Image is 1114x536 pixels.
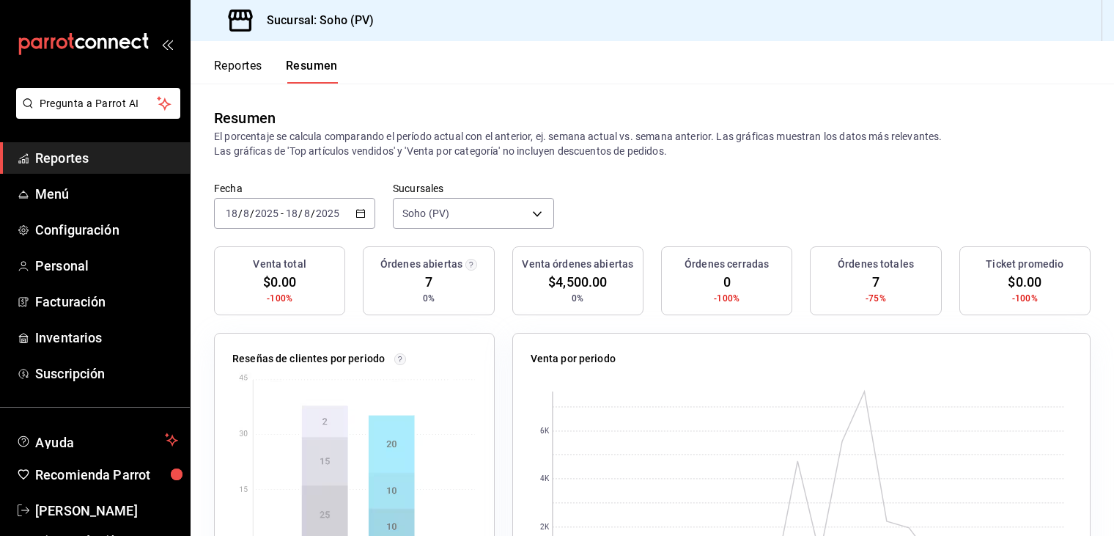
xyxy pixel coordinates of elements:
input: -- [303,208,311,219]
p: Reseñas de clientes por periodo [232,351,385,367]
div: Resumen [214,107,276,129]
h3: Ticket promedio [986,257,1063,272]
span: 7 [425,272,432,292]
span: - [281,208,284,219]
button: Reportes [214,59,262,84]
span: Ayuda [35,431,159,449]
div: navigation tabs [214,59,338,84]
label: Sucursales [393,183,554,194]
span: 0 [723,272,731,292]
button: Resumen [286,59,338,84]
span: $0.00 [263,272,297,292]
input: -- [243,208,250,219]
h3: Sucursal: Soho (PV) [255,12,375,29]
span: 7 [872,272,879,292]
span: Pregunta a Parrot AI [40,96,158,111]
span: / [238,208,243,219]
span: / [298,208,303,219]
text: 6K [539,427,549,436]
text: 2K [539,524,549,532]
span: -100% [267,292,292,305]
span: $0.00 [1008,272,1041,292]
span: / [311,208,315,219]
span: Facturación [35,292,178,312]
a: Pregunta a Parrot AI [10,106,180,122]
span: 0% [423,292,435,305]
span: Reportes [35,148,178,168]
text: 4K [539,475,549,483]
span: Recomienda Parrot [35,465,178,485]
p: Venta por periodo [531,351,616,367]
h3: Órdenes cerradas [685,257,769,272]
span: Suscripción [35,364,178,383]
span: Personal [35,256,178,276]
span: $4,500.00 [548,272,607,292]
label: Fecha [214,183,375,194]
span: -100% [714,292,739,305]
span: Menú [35,184,178,204]
h3: Venta total [253,257,306,272]
button: Pregunta a Parrot AI [16,88,180,119]
span: Configuración [35,220,178,240]
button: open_drawer_menu [161,38,173,50]
h3: Órdenes totales [838,257,914,272]
input: -- [225,208,238,219]
h3: Órdenes abiertas [380,257,462,272]
input: -- [285,208,298,219]
span: 0% [572,292,583,305]
span: -100% [1012,292,1038,305]
h3: Venta órdenes abiertas [522,257,633,272]
span: / [250,208,254,219]
span: -75% [866,292,886,305]
span: Soho (PV) [402,206,449,221]
input: ---- [315,208,340,219]
p: El porcentaje se calcula comparando el período actual con el anterior, ej. semana actual vs. sema... [214,129,1091,158]
span: [PERSON_NAME] [35,501,178,521]
input: ---- [254,208,279,219]
span: Inventarios [35,328,178,348]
